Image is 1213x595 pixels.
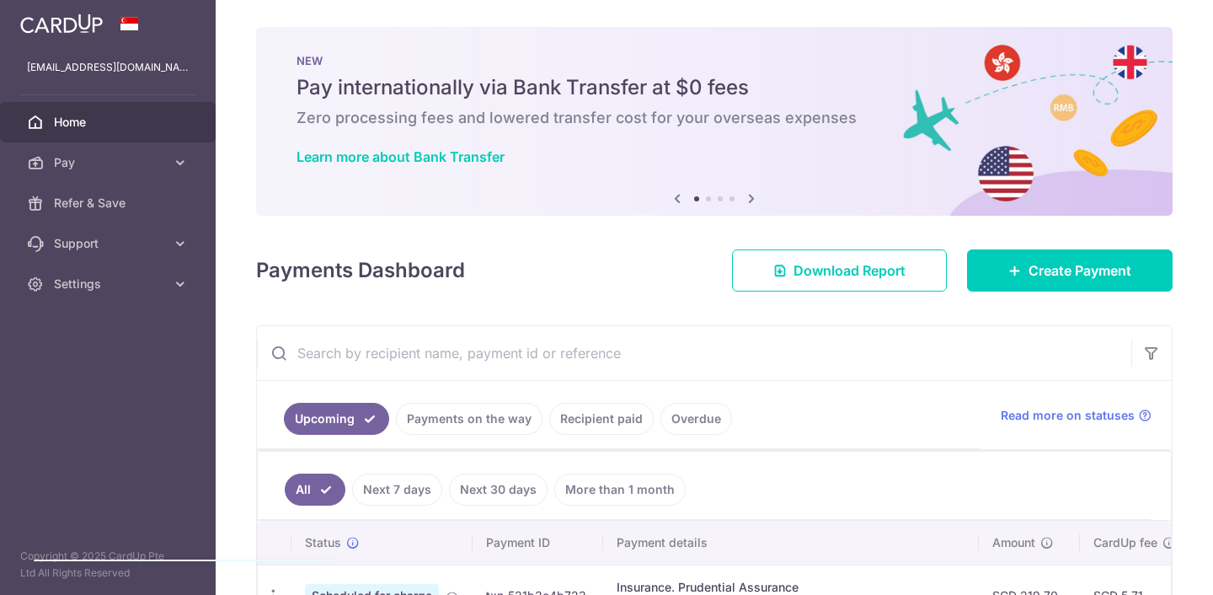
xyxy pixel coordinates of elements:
[603,521,979,565] th: Payment details
[1001,407,1152,424] a: Read more on statuses
[305,534,341,551] span: Status
[297,54,1132,67] p: NEW
[449,474,548,506] a: Next 30 days
[257,326,1131,380] input: Search by recipient name, payment id or reference
[297,108,1132,128] h6: Zero processing fees and lowered transfer cost for your overseas expenses
[256,27,1173,216] img: Bank transfer banner
[27,59,189,76] p: [EMAIL_ADDRESS][DOMAIN_NAME]
[54,195,165,212] span: Refer & Save
[54,154,165,171] span: Pay
[54,114,165,131] span: Home
[54,235,165,252] span: Support
[396,403,542,435] a: Payments on the way
[284,403,389,435] a: Upcoming
[967,249,1173,292] a: Create Payment
[732,249,947,292] a: Download Report
[297,74,1132,101] h5: Pay internationally via Bank Transfer at $0 fees
[660,403,732,435] a: Overdue
[549,403,654,435] a: Recipient paid
[352,474,442,506] a: Next 7 days
[285,474,345,506] a: All
[20,13,103,34] img: CardUp
[256,255,465,286] h4: Payments Dashboard
[794,260,906,281] span: Download Report
[1001,407,1135,424] span: Read more on statuses
[1029,260,1131,281] span: Create Payment
[54,276,165,292] span: Settings
[297,148,505,165] a: Learn more about Bank Transfer
[554,474,686,506] a: More than 1 month
[1093,534,1157,551] span: CardUp fee
[473,521,603,565] th: Payment ID
[992,534,1035,551] span: Amount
